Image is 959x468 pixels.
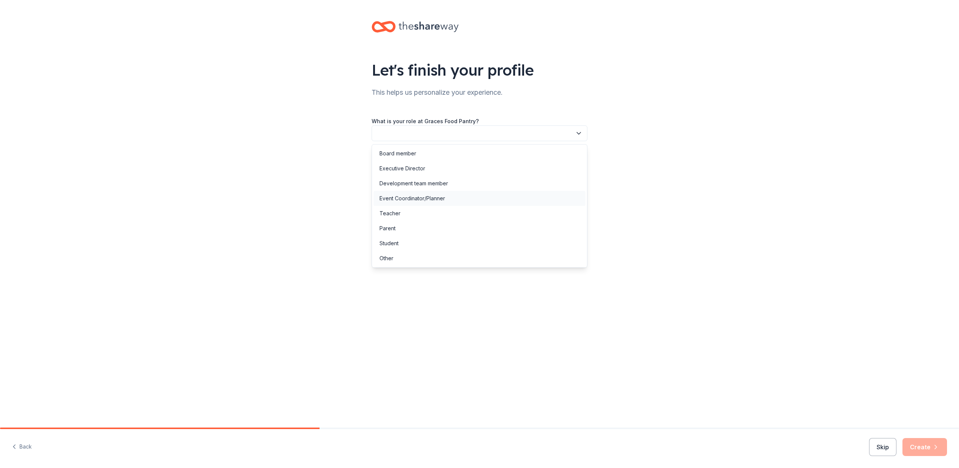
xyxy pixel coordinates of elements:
div: Board member [379,149,416,158]
div: Teacher [379,209,400,218]
div: Event Coordinator/Planner [379,194,445,203]
div: Development team member [379,179,448,188]
div: Other [379,254,393,263]
div: Executive Director [379,164,425,173]
div: Parent [379,224,396,233]
div: Student [379,239,399,248]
